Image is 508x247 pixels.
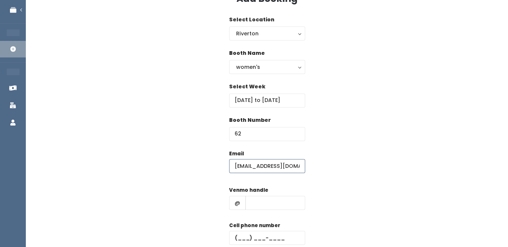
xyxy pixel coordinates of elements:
[229,222,280,229] label: Cell phone number
[229,127,305,141] input: Booth Number
[229,16,274,24] label: Select Location
[229,83,265,91] label: Select Week
[236,63,298,71] div: women's
[229,196,246,210] span: @
[236,29,298,38] div: Riverton
[229,93,305,107] input: Select week
[229,60,305,74] button: women's
[229,116,271,124] label: Booth Number
[229,231,305,245] input: (___) ___-____
[229,187,268,194] label: Venmo handle
[229,49,265,57] label: Booth Name
[229,159,305,173] input: @ .
[229,27,305,40] button: Riverton
[229,150,244,158] label: Email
